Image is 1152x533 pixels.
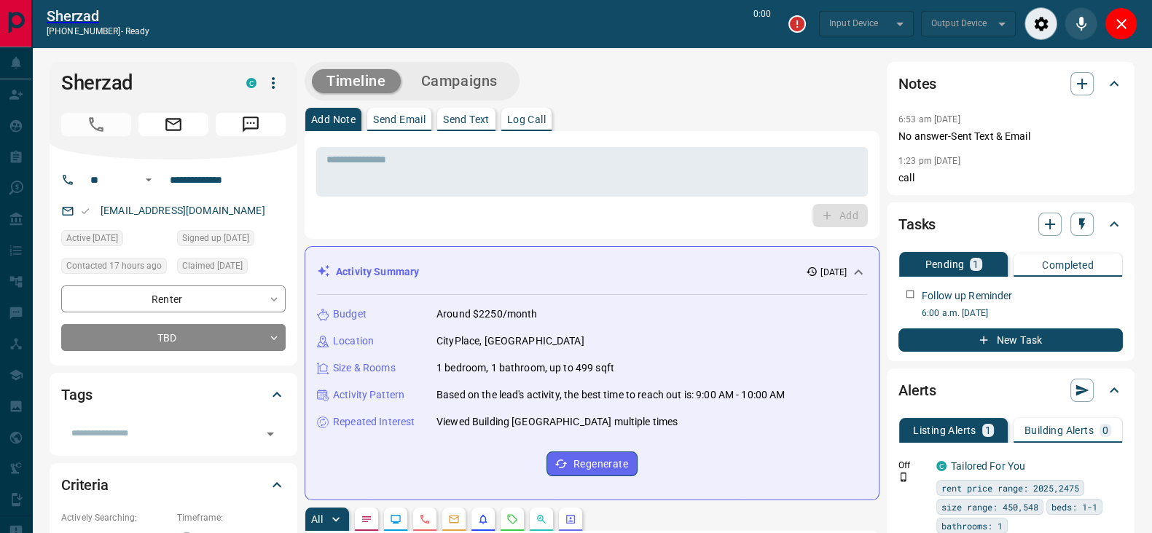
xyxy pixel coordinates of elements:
[312,69,401,93] button: Timeline
[436,333,584,349] p: CityPlace, [GEOGRAPHIC_DATA]
[898,129,1123,144] p: No answer-Sent Text & Email
[898,170,1123,186] p: call
[407,69,512,93] button: Campaigns
[125,26,150,36] span: ready
[1042,260,1094,270] p: Completed
[436,414,678,430] p: Viewed Building [GEOGRAPHIC_DATA] multiple times
[390,513,401,525] svg: Lead Browsing Activity
[820,266,847,279] p: [DATE]
[61,113,131,136] span: Call
[336,264,419,280] p: Activity Summary
[361,513,372,525] svg: Notes
[436,387,785,403] p: Based on the lead's activity, the best time to reach out is: 9:00 AM - 10:00 AM
[546,451,638,476] button: Regenerate
[66,258,162,273] span: Contacted 17 hours ago
[941,500,1038,514] span: size range: 450,548
[61,230,170,250] div: Sun Oct 12 2025
[898,207,1123,242] div: Tasks
[177,230,286,250] div: Sun Apr 07 2024
[477,513,489,525] svg: Listing Alerts
[951,460,1025,472] a: Tailored For You
[565,513,576,525] svg: Agent Actions
[311,114,356,125] p: Add Note
[177,511,286,524] p: Timeframe:
[753,7,771,40] p: 0:00
[973,259,979,269] p: 1
[1051,500,1097,514] span: beds: 1-1
[1024,7,1057,40] div: Audio Settings
[246,78,256,88] div: condos.ca
[61,511,170,524] p: Actively Searching:
[138,113,208,136] span: Email
[1024,425,1094,435] p: Building Alerts
[260,424,281,444] button: Open
[985,425,991,435] p: 1
[898,373,1123,408] div: Alerts
[898,66,1123,101] div: Notes
[311,514,323,524] p: All
[182,231,249,245] span: Signed up [DATE]
[898,156,960,166] p: 1:23 pm [DATE]
[1102,425,1108,435] p: 0
[61,473,109,497] h2: Criteria
[436,307,537,322] p: Around $2250/month
[898,72,936,95] h2: Notes
[373,114,426,125] p: Send Email
[61,467,286,502] div: Criteria
[898,379,936,402] h2: Alerts
[898,472,909,482] svg: Push Notification Only
[419,513,431,525] svg: Calls
[506,513,518,525] svg: Requests
[333,333,374,349] p: Location
[333,307,367,322] p: Budget
[941,518,1003,533] span: bathrooms: 1
[61,377,286,412] div: Tags
[182,258,243,273] span: Claimed [DATE]
[80,206,90,216] svg: Email Valid
[333,360,396,376] p: Size & Rooms
[61,324,286,351] div: TBD
[101,205,265,216] a: [EMAIL_ADDRESS][DOMAIN_NAME]
[317,258,867,285] div: Activity Summary[DATE]
[1105,7,1137,40] div: Close
[941,481,1079,495] span: rent price range: 2025,2475
[47,7,149,25] a: Sherzad
[61,285,286,312] div: Renter
[448,513,460,525] svg: Emails
[922,307,1123,320] p: 6:00 a.m. [DATE]
[61,71,224,95] h1: Sherzad
[936,461,947,471] div: condos.ca
[66,231,118,245] span: Active [DATE]
[898,114,960,125] p: 6:53 am [DATE]
[536,513,547,525] svg: Opportunities
[443,114,490,125] p: Send Text
[507,114,546,125] p: Log Call
[898,459,928,472] p: Off
[898,328,1123,352] button: New Task
[922,288,1012,304] p: Follow up Reminder
[61,383,92,406] h2: Tags
[140,171,157,189] button: Open
[436,360,614,376] p: 1 bedroom, 1 bathroom, up to 499 sqft
[925,259,964,269] p: Pending
[1065,7,1097,40] div: Mute
[61,258,170,278] div: Tue Oct 14 2025
[333,414,415,430] p: Repeated Interest
[47,25,149,38] p: [PHONE_NUMBER] -
[177,258,286,278] div: Sun Oct 12 2025
[898,213,936,236] h2: Tasks
[333,387,404,403] p: Activity Pattern
[913,425,976,435] p: Listing Alerts
[216,113,286,136] span: Message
